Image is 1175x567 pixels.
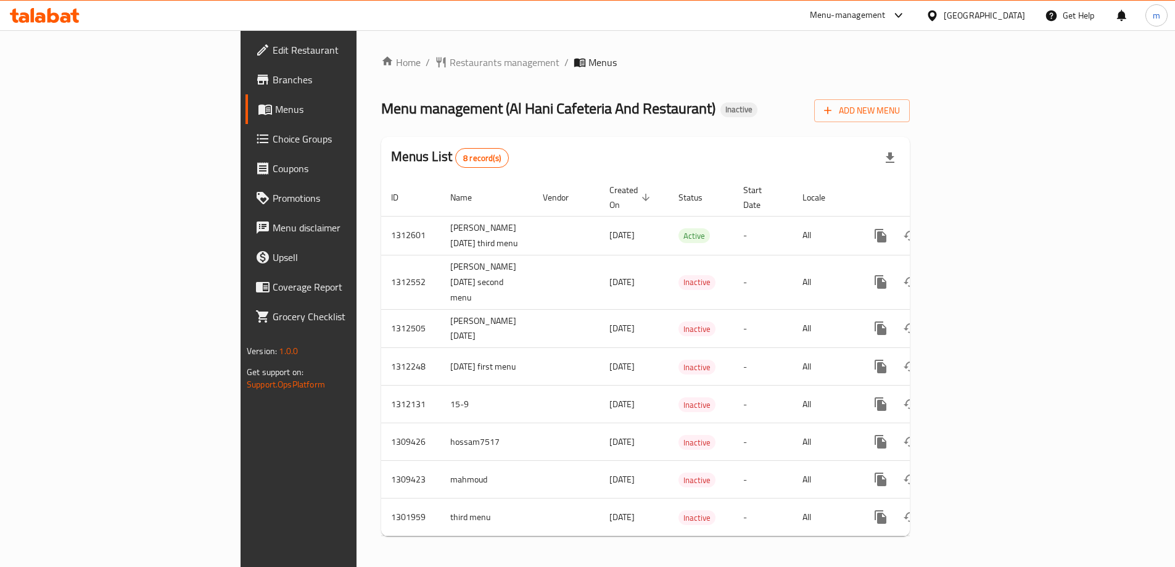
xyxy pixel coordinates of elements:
div: Inactive [720,102,757,117]
div: [GEOGRAPHIC_DATA] [944,9,1025,22]
button: more [866,389,896,419]
div: Inactive [678,321,715,336]
button: more [866,465,896,494]
div: Total records count [455,148,509,168]
td: - [733,499,793,536]
span: [DATE] [609,274,635,290]
span: [DATE] [609,358,635,375]
td: 15-9 [440,386,533,423]
a: Coverage Report [245,272,437,302]
span: Menu management ( Al Hani Cafeteria And Restaurant ) [381,94,715,122]
table: enhanced table [381,179,994,537]
button: more [866,427,896,457]
td: [PERSON_NAME] [DATE] third menu [440,216,533,255]
td: third menu [440,499,533,536]
button: Change Status [896,427,925,457]
span: Menus [588,55,617,70]
button: more [866,502,896,532]
span: Choice Groups [273,131,427,146]
button: more [866,313,896,343]
button: Change Status [896,221,925,250]
span: Get support on: [247,364,303,380]
span: Inactive [678,360,715,375]
span: [DATE] [609,320,635,336]
td: All [793,216,856,255]
a: Edit Restaurant [245,35,437,65]
span: Active [678,229,710,243]
span: Name [450,190,488,205]
button: Change Status [896,465,925,494]
span: 1.0.0 [279,343,298,359]
span: ID [391,190,414,205]
td: hossam7517 [440,423,533,461]
td: [PERSON_NAME] [DATE] second menu [440,255,533,309]
a: Promotions [245,183,437,213]
div: Active [678,228,710,243]
span: Status [678,190,719,205]
div: Inactive [678,275,715,290]
td: [PERSON_NAME] [DATE] [440,309,533,348]
li: / [564,55,569,70]
span: [DATE] [609,396,635,412]
td: All [793,461,856,499]
span: Grocery Checklist [273,309,427,324]
a: Menus [245,94,437,124]
span: Add New Menu [824,103,900,118]
th: Actions [856,179,994,217]
span: [DATE] [609,509,635,525]
span: Start Date [743,183,778,212]
span: Restaurants management [450,55,559,70]
td: - [733,423,793,461]
button: Add New Menu [814,99,910,122]
div: Inactive [678,397,715,412]
span: Inactive [678,473,715,487]
td: All [793,348,856,386]
span: Edit Restaurant [273,43,427,57]
span: Vendor [543,190,585,205]
button: more [866,267,896,297]
div: Inactive [678,510,715,525]
a: Branches [245,65,437,94]
td: All [793,255,856,309]
span: Menu disclaimer [273,220,427,235]
nav: breadcrumb [381,55,910,70]
span: Menus [275,102,427,117]
td: All [793,423,856,461]
a: Choice Groups [245,124,437,154]
span: Branches [273,72,427,87]
span: Inactive [720,104,757,115]
div: Inactive [678,473,715,487]
span: Version: [247,343,277,359]
h2: Menus List [391,147,509,168]
div: Menu-management [810,8,886,23]
span: Locale [802,190,841,205]
td: mahmoud [440,461,533,499]
td: - [733,309,793,348]
a: Upsell [245,242,437,272]
button: Change Status [896,502,925,532]
td: - [733,255,793,309]
td: [DATE] first menu [440,348,533,386]
td: All [793,499,856,536]
button: Change Status [896,352,925,381]
a: Grocery Checklist [245,302,437,331]
span: Inactive [678,436,715,450]
td: - [733,386,793,423]
button: Change Status [896,313,925,343]
span: Coupons [273,161,427,176]
td: All [793,309,856,348]
span: Upsell [273,250,427,265]
span: m [1153,9,1160,22]
span: [DATE] [609,434,635,450]
a: Menu disclaimer [245,213,437,242]
button: Change Status [896,389,925,419]
span: Created On [609,183,654,212]
td: All [793,386,856,423]
td: - [733,348,793,386]
span: Inactive [678,398,715,412]
td: - [733,461,793,499]
span: Inactive [678,511,715,525]
span: Inactive [678,322,715,336]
